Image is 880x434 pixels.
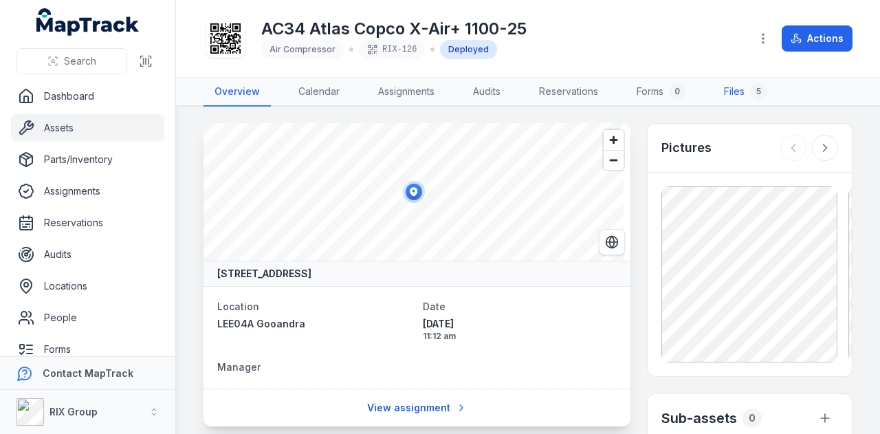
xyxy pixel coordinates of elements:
[661,138,712,158] h3: Pictures
[43,367,133,379] strong: Contact MapTrack
[217,301,259,312] span: Location
[269,44,335,54] span: Air Compressor
[367,78,445,107] a: Assignments
[16,48,127,74] button: Search
[11,241,164,268] a: Audits
[217,361,261,373] span: Manager
[713,78,778,107] a: Files5
[440,40,497,59] div: Deployed
[203,78,271,107] a: Overview
[423,331,617,342] span: 11:12 am
[261,18,527,40] h1: AC34 Atlas Copco X-Air+ 1100-25
[11,336,164,363] a: Forms
[669,83,685,100] div: 0
[604,130,624,150] button: Zoom in
[423,301,445,312] span: Date
[604,150,624,170] button: Zoom out
[423,317,617,331] span: [DATE]
[217,317,412,331] a: LEE04A Gooandra
[462,78,511,107] a: Audits
[782,25,852,52] button: Actions
[11,304,164,332] a: People
[203,123,624,261] canvas: Map
[217,318,305,329] span: LEE04A Gooandra
[11,83,164,110] a: Dashboard
[359,40,425,59] div: RIX-126
[626,78,696,107] a: Forms0
[423,317,617,342] time: 03/06/2025, 11:12:55 am
[287,78,351,107] a: Calendar
[11,114,164,142] a: Assets
[750,83,767,100] div: 5
[11,272,164,300] a: Locations
[742,409,762,428] div: 0
[11,209,164,237] a: Reservations
[599,229,625,255] button: Switch to Satellite View
[11,177,164,205] a: Assignments
[358,395,476,421] a: View assignment
[661,409,737,428] h2: Sub-assets
[217,267,311,281] strong: [STREET_ADDRESS]
[11,146,164,173] a: Parts/Inventory
[36,8,140,36] a: MapTrack
[49,406,98,417] strong: RIX Group
[64,54,96,68] span: Search
[528,78,609,107] a: Reservations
